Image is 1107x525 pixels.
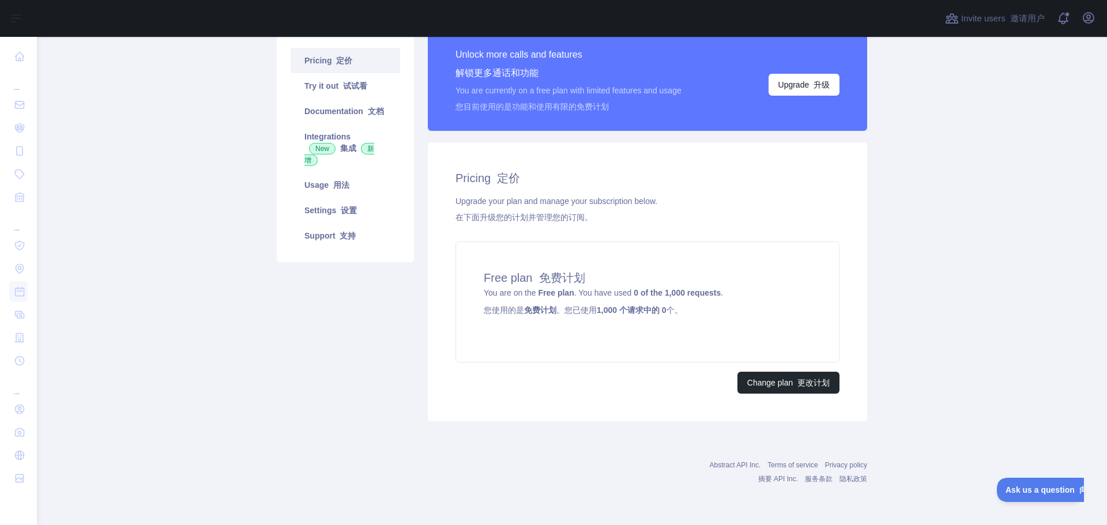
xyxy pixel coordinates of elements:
[368,107,384,116] font: 文档
[538,288,574,297] strong: Free plan
[539,271,585,284] font: 免费计划
[524,305,556,315] strong: 免费计划
[943,9,1047,28] button: Invite users 邀请用户
[333,180,349,190] font: 用法
[825,461,867,469] a: Privacy policy
[336,56,352,65] font: 定价
[455,213,593,222] font: 在下面升级您的计划并管理您的订阅。
[484,305,683,315] font: 您使用的是 。您已使用 个。
[291,198,400,223] a: Settings 设置
[769,74,839,96] button: Upgrade 升级
[291,172,400,198] a: Usage 用法
[455,85,681,117] div: You are currently on a free plan with limited features and usage
[484,288,723,315] span: You are on the . You have used .
[455,102,609,111] font: 您目前使用的是功能和使用有限的免费计划
[597,305,667,315] strong: 1,000 个请求中的 0
[961,12,1045,25] span: Invite users
[767,461,818,469] a: Terms of service
[309,143,336,154] span: New
[291,73,400,99] a: Try it out 试试看
[304,143,374,164] font: 集成
[1010,13,1045,23] font: 邀请用户
[304,143,374,166] span: 新增
[839,475,867,483] a: 隐私政策
[758,475,798,483] a: 摘要 API Inc.
[455,68,539,78] font: 解锁更多通话和功能
[805,475,833,483] a: 服务条款
[9,210,28,233] div: ...
[814,80,830,89] font: 升级
[341,206,357,215] font: 设置
[737,372,839,394] button: Change plan 更改计划
[484,270,811,286] h4: Free plan
[997,478,1084,502] iframe: Toggle Customer Support
[710,461,761,469] a: Abstract API Inc.
[9,69,28,92] div: ...
[455,48,681,85] div: Unlock more calls and features
[9,373,28,396] div: ...
[797,378,830,387] font: 更改计划
[343,81,367,90] font: 试试看
[291,48,400,73] a: Pricing 定价
[340,231,356,240] font: 支持
[455,195,839,228] div: Upgrade your plan and manage your subscription below.
[291,223,400,248] a: Support 支持
[455,170,839,186] h2: Pricing
[291,124,400,172] a: Integrations New 集成新增
[634,288,721,297] strong: 0 of the 1,000 requests
[497,172,520,184] font: 定价
[82,7,123,17] font: 向我们提问
[291,99,400,124] a: Documentation 文档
